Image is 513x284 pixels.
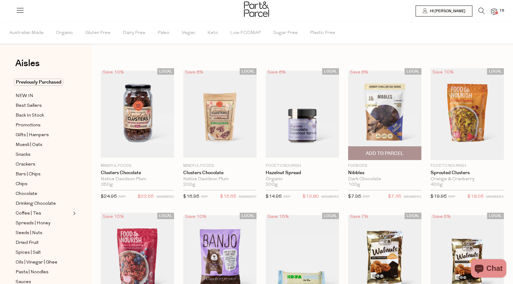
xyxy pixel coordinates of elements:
[416,6,472,17] a: Hi [PERSON_NAME]
[16,239,39,247] span: Dried Fruit
[469,259,508,279] inbox-online-store-chat: Shopify online store chat
[431,194,447,199] span: $19.95
[101,213,126,221] div: Save 10%
[101,177,174,182] div: Native Davidson Plum
[101,71,174,157] img: Clusters Chocolate
[101,163,174,169] p: Mindful Foods
[498,8,506,13] span: 15
[16,259,71,266] a: Oils | Vinegar | Ghee
[16,249,41,256] span: Spices | Salt
[348,213,370,221] div: Save 7%
[16,190,37,198] span: Chocolate
[16,171,41,178] span: Bars | Chips
[431,163,504,169] p: Food to Nourish
[16,210,41,217] span: Coffee | Tea
[348,177,421,182] div: Dark Chocolate
[487,213,504,219] span: LOCAL
[428,9,465,14] span: Hi [PERSON_NAME]
[183,68,205,77] div: Save 8%
[16,200,71,207] a: Drinking Chocolate
[266,177,339,182] div: Organic
[183,177,256,182] div: Native Davidson Plum
[266,170,339,176] a: Hazelnut Spread
[16,131,71,139] a: Gifts | Hampers
[183,170,256,176] a: Clusters Chocolate
[158,22,169,44] span: Paleo
[14,79,63,86] span: Previously Purchased
[16,92,33,100] span: NEW IN
[15,57,40,70] span: Aisles
[16,220,50,227] span: Spreads | Honey
[16,132,49,139] span: Gifts | Hampers
[71,210,76,217] button: Expand/Collapse Coffee | Tea
[230,22,261,44] span: Low FODMAP
[303,193,319,201] span: $13.80
[348,163,421,169] p: Fodbods
[491,8,497,15] a: 15
[16,102,42,110] span: Best Sellers
[273,22,298,44] span: Sugar Free
[16,219,71,227] a: Spreads | Honey
[16,239,71,247] a: Dried Fruit
[183,71,256,157] img: Clusters Chocolate
[16,141,71,149] a: Muesli | Oats
[266,71,339,157] img: Hazelnut Spread
[183,182,195,188] span: 200g
[321,195,339,199] small: MEMBERS
[16,200,56,207] span: Drinking Chocolate
[16,259,57,266] span: Oils | Vinegar | Ghee
[16,112,44,119] span: Back In Stock
[348,71,421,157] img: Nibbles
[85,22,111,44] span: Gluten Free
[405,213,421,219] span: LOCAL
[16,141,42,149] span: Muesli | Oats
[16,170,71,178] a: Bars | Chips
[240,213,256,219] span: LOCAL
[266,182,278,188] span: 200g
[310,22,335,44] span: Plastic Free
[9,22,44,44] span: Australian Made
[431,177,504,182] div: Orange & Cranberry
[363,195,370,199] small: RRP
[283,195,290,199] small: RRP
[16,121,71,129] a: Promotions
[183,213,208,221] div: Save 10%
[16,122,41,129] span: Promotions
[101,182,113,188] span: 350g
[156,195,174,199] small: MEMBERS
[56,22,73,44] span: Organic
[123,22,145,44] span: Dairy Free
[16,112,71,119] a: Back In Stock
[266,194,282,199] span: $14.95
[431,170,504,176] a: Sprouted Clusters
[207,22,218,44] span: Keto
[16,79,71,86] a: Previously Purchased
[431,182,443,188] span: 400g
[182,22,195,44] span: Vegan
[220,193,236,201] span: $15.65
[16,151,31,159] span: Snacks
[322,68,339,75] span: LOCAL
[101,170,174,176] a: Clusters Chocolate
[366,150,404,157] span: Add To Parcel
[16,268,71,276] a: Pasta | Noodles
[486,195,504,199] small: MEMBERS
[348,68,370,77] div: Save 8%
[405,68,421,75] span: LOCAL
[348,146,421,160] button: Add To Parcel
[138,193,154,201] span: $22.55
[448,195,455,199] small: RRP
[348,182,360,188] span: 100g
[16,180,71,188] a: Chips
[16,229,71,237] a: Seeds | Nuts
[16,161,35,168] span: Crackers
[348,194,361,199] span: $7.95
[431,68,456,77] div: Save 10%
[16,181,27,188] span: Chips
[468,193,484,201] span: $18.05
[183,163,256,169] p: Mindful Foods
[240,68,256,75] span: LOCAL
[16,102,71,110] a: Best Sellers
[487,68,504,75] span: LOCAL
[183,194,199,199] span: $16.95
